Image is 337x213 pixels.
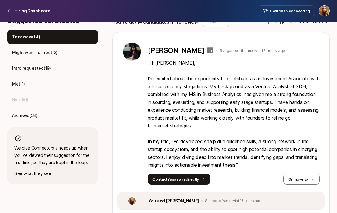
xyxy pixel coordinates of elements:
[14,170,91,177] p: See what they see
[12,33,40,40] p: To review ( 14 )
[319,5,330,16] button: Katie Reiner
[123,43,141,61] img: 6f3ad3db_2314_4e2c_8fb4_3179dff04536.jpg
[12,65,51,72] p: Intro requested ( 19 )
[220,47,285,53] p: Suggested themselves 13 hours ago
[148,46,204,55] p: [PERSON_NAME]
[270,8,310,14] span: Switch to connecting
[203,16,229,27] button: Filter
[12,80,25,88] p: Met ( 1 )
[148,174,210,185] button: ContactYasaswinidirectly
[14,7,50,15] p: Hiring Dashboard
[12,49,58,56] p: Might want to meet ( 2 )
[14,144,91,166] p: We give Connectors a heads up when you've viewed their suggestion for the first time, so they are...
[319,6,329,16] img: Katie Reiner
[148,197,199,205] p: You and [PERSON_NAME]
[274,19,327,25] p: Suggest a candidate yourself
[283,174,320,185] button: Or move to
[12,96,28,103] p: Hired ( 0 )
[148,59,320,169] p: " Hi [PERSON_NAME], I’m excited about the opportunity to contribute as an Investment Associate wi...
[205,199,262,203] p: Shared to Yasaswini 13 hours ago
[128,197,136,205] img: c777a5ab_2847_4677_84ce_f0fc07219358.jpg
[12,112,37,119] p: Archived ( 53 )
[258,5,315,16] button: Switch to connecting
[112,18,199,26] p: You've got 14 candidates in 'To review'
